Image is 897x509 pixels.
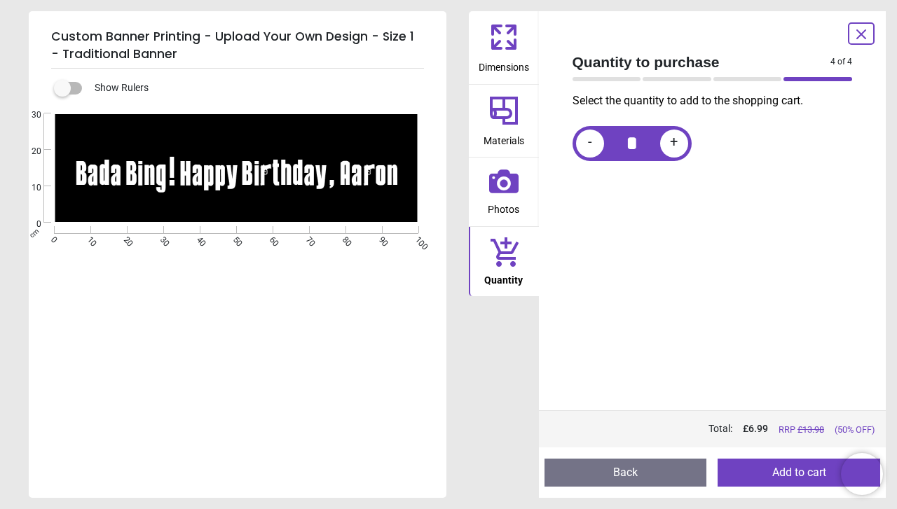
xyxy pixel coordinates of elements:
[545,459,707,487] button: Back
[830,56,852,68] span: 4 of 4
[488,196,519,217] span: Photos
[573,93,864,109] p: Select the quantity to add to the shopping cart.
[266,235,275,244] span: 60
[27,227,40,239] span: cm
[230,235,239,244] span: 50
[573,52,831,72] span: Quantity to purchase
[469,227,539,297] button: Quantity
[469,158,539,226] button: Photos
[303,235,312,244] span: 70
[339,235,348,244] span: 80
[743,422,768,436] span: £
[748,423,768,434] span: 6.99
[413,235,422,244] span: 100
[15,109,41,121] span: 30
[15,182,41,194] span: 10
[121,235,130,244] span: 20
[469,85,539,158] button: Materials
[469,11,539,84] button: Dimensions
[571,422,875,436] div: Total:
[15,146,41,158] span: 20
[157,235,166,244] span: 30
[588,134,592,152] span: -
[15,218,41,230] span: 0
[670,134,678,152] span: +
[797,424,824,435] span: £ 13.98
[193,235,203,244] span: 40
[841,453,883,495] iframe: Brevo live chat
[48,235,57,244] span: 0
[484,127,524,148] span: Materials
[484,267,523,288] span: Quantity
[376,235,385,244] span: 90
[51,22,424,69] h5: Custom Banner Printing - Upload Your Own Design - Size 1 - Traditional Banner
[779,424,824,436] span: RRP
[835,424,875,436] span: (50% OFF)
[84,235,93,244] span: 10
[718,459,880,487] button: Add to cart
[62,80,446,97] div: Show Rulers
[479,54,529,75] span: Dimensions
